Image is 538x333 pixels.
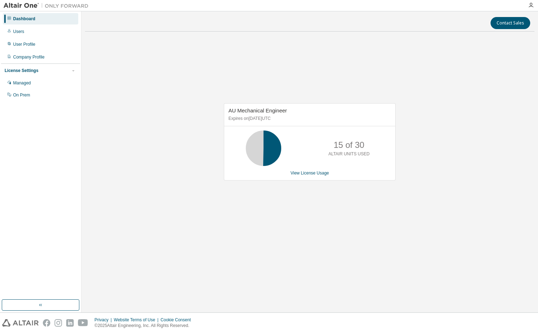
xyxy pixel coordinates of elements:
p: © 2025 Altair Engineering, Inc. All Rights Reserved. [95,323,195,329]
img: linkedin.svg [66,319,74,327]
img: instagram.svg [55,319,62,327]
div: Privacy [95,317,114,323]
img: Altair One [4,2,92,9]
img: youtube.svg [78,319,88,327]
div: Cookie Consent [160,317,195,323]
a: View License Usage [290,171,329,176]
div: Dashboard [13,16,35,22]
img: altair_logo.svg [2,319,39,327]
img: facebook.svg [43,319,50,327]
div: Company Profile [13,54,45,60]
p: Expires on [DATE] UTC [228,116,389,122]
div: License Settings [5,68,38,73]
p: ALTAIR UNITS USED [328,151,369,157]
div: Users [13,29,24,34]
button: Contact Sales [491,17,530,29]
div: Managed [13,80,31,86]
p: 15 of 30 [334,139,364,151]
div: Website Terms of Use [114,317,160,323]
span: AU Mechanical Engineer [228,107,287,113]
div: User Profile [13,41,35,47]
div: On Prem [13,92,30,98]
